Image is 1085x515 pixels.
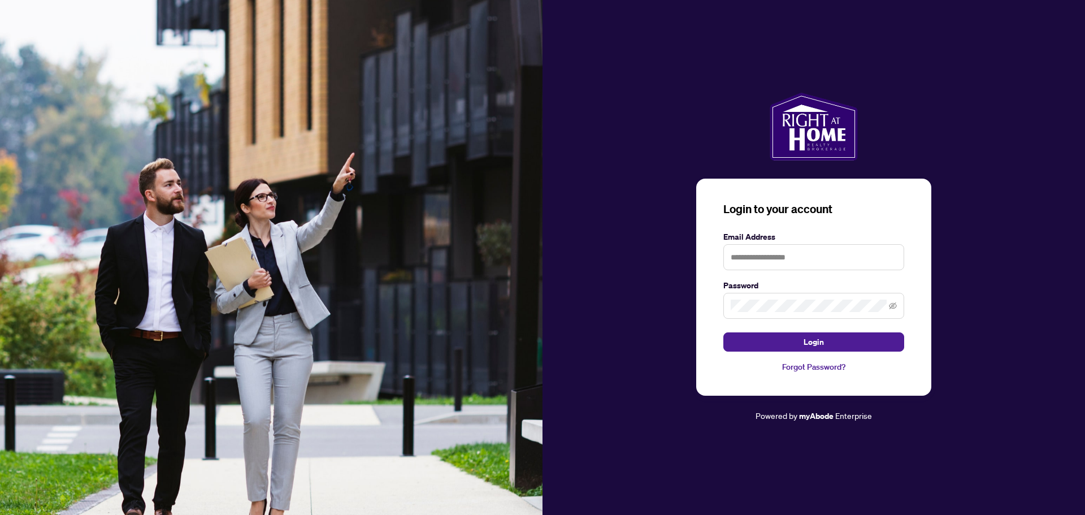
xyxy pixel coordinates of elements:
button: Login [723,332,904,352]
a: myAbode [799,410,834,422]
h3: Login to your account [723,201,904,217]
span: Login [804,333,824,351]
img: ma-logo [770,93,857,161]
label: Password [723,279,904,292]
span: eye-invisible [889,302,897,310]
span: Enterprise [835,410,872,421]
label: Email Address [723,231,904,243]
a: Forgot Password? [723,361,904,373]
span: Powered by [756,410,797,421]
